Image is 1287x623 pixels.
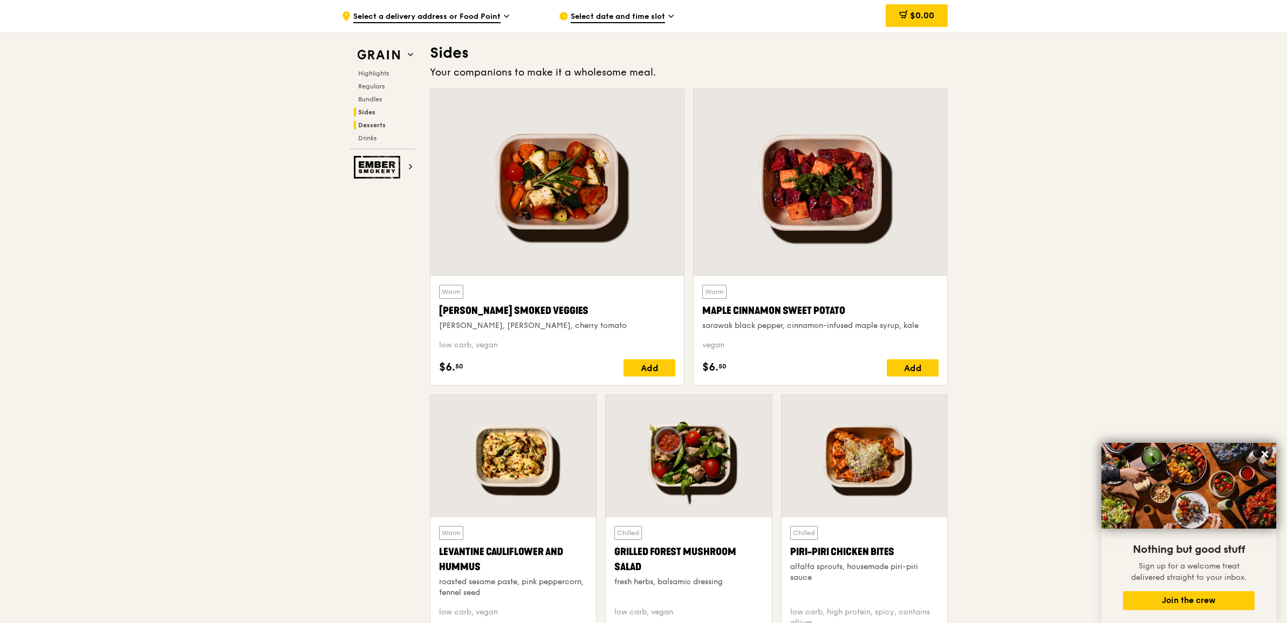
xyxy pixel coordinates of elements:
span: Highlights [358,70,389,77]
div: [PERSON_NAME] Smoked Veggies [439,303,675,318]
span: Bundles [358,95,382,103]
span: Desserts [358,121,386,129]
span: Sides [358,108,375,116]
div: Chilled [790,526,818,540]
div: Grilled Forest Mushroom Salad [614,544,763,574]
span: Drinks [358,134,376,142]
img: DSC07876-Edit02-Large.jpeg [1101,443,1276,529]
span: Sign up for a welcome treat delivered straight to your inbox. [1131,562,1247,582]
div: Your companions to make it a wholesome meal. [430,65,948,80]
div: roasted sesame paste, pink peppercorn, fennel seed [439,577,587,598]
div: sarawak black pepper, cinnamon-infused maple syrup, kale [702,320,939,331]
div: Add [624,359,675,376]
img: Ember Smokery web logo [354,156,403,179]
div: alfalfa sprouts, housemade piri-piri sauce [790,562,939,583]
span: $6. [702,359,718,375]
span: 50 [718,362,727,371]
span: 50 [455,362,463,371]
div: Chilled [614,526,642,540]
div: fresh herbs, balsamic dressing [614,577,763,587]
div: vegan [702,340,939,351]
span: Nothing but good stuff [1133,543,1245,556]
div: [PERSON_NAME], [PERSON_NAME], cherry tomato [439,320,675,331]
div: low carb, vegan [439,340,675,351]
span: Regulars [358,83,385,90]
div: Warm [702,285,727,299]
span: Select a delivery address or Food Point [353,11,501,23]
div: Add [887,359,939,376]
button: Join the crew [1123,591,1255,610]
div: Levantine Cauliflower and Hummus [439,544,587,574]
span: $6. [439,359,455,375]
div: Maple Cinnamon Sweet Potato [702,303,939,318]
img: Grain web logo [354,45,403,65]
div: Warm [439,526,463,540]
div: Warm [439,285,463,299]
span: Select date and time slot [571,11,665,23]
div: Piri-piri Chicken Bites [790,544,939,559]
span: $0.00 [910,10,934,20]
h3: Sides [430,43,948,63]
button: Close [1256,446,1274,463]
